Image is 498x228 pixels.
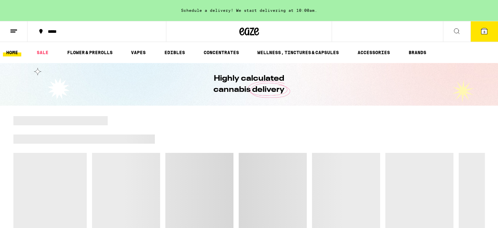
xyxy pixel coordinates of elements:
[200,49,242,56] a: CONCENTRATES
[161,49,188,56] a: EDIBLES
[195,73,303,95] h1: Highly calculated cannabis delivery
[33,49,52,56] a: SALE
[254,49,342,56] a: WELLNESS, TINCTURES & CAPSULES
[64,49,116,56] a: FLOWER & PREROLLS
[405,49,430,56] a: BRANDS
[3,49,21,56] a: HOME
[128,49,149,56] a: VAPES
[470,21,498,42] button: 3
[354,49,393,56] a: ACCESSORIES
[483,30,485,34] span: 3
